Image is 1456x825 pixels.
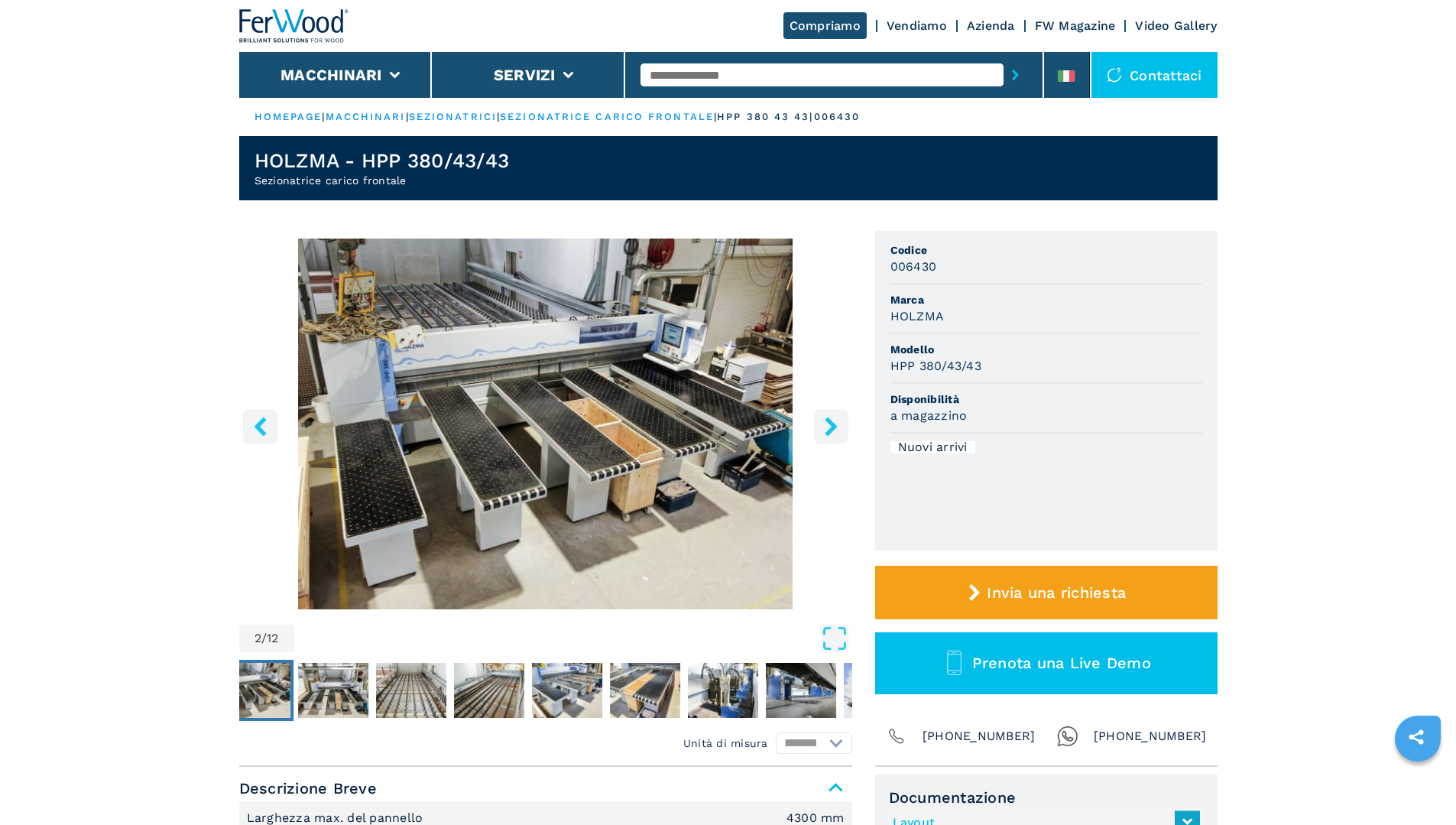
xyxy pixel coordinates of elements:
[298,625,848,652] button: Open Fullscreen
[766,663,836,718] img: 71b814756569aa4236fe84aee0a6c8af
[1391,756,1445,814] iframe: Chat
[875,632,1218,694] button: Prenota una Live Demo
[1057,726,1078,747] img: Whatsapp
[814,409,848,443] button: right-button
[844,663,914,718] img: d40af573e6ee28ccd144a4ca583bd8b1
[326,111,406,122] a: macchinari
[1091,52,1218,98] div: Contattaci
[217,660,293,721] button: Go to Slide 2
[890,307,945,325] h3: HOLZMA
[255,111,323,122] a: HOMEPAGE
[890,342,1202,357] span: Modello
[280,66,382,84] button: Macchinari
[1094,726,1207,747] span: [PHONE_NUMBER]
[239,239,852,609] div: Go to Slide 2
[454,663,524,718] img: c081f70586a0538da5ddbc626acd3348
[295,660,371,721] button: Go to Slide 3
[714,111,717,122] span: |
[255,148,510,173] h1: HOLZMA - HPP 380/43/43
[267,632,279,645] span: 12
[373,660,449,721] button: Go to Slide 4
[688,663,758,718] img: 7578c1371ec70e10d3f9b27a5d60987c
[875,566,1218,619] button: Invia una richiesta
[261,632,267,645] span: /
[255,173,510,188] h2: Sezionatrice carico frontale
[239,9,349,43] img: Ferwood
[529,660,605,721] button: Go to Slide 6
[217,660,830,721] nav: Thumbnail Navigation
[610,663,680,718] img: de96f82c815df5c6cd06fe898edc1d8e
[890,258,937,275] h3: 006430
[987,583,1126,602] span: Invia una richiesta
[890,441,975,453] div: Nuovi arrivi
[243,409,277,443] button: left-button
[1135,18,1217,33] a: Video Gallery
[887,18,947,33] a: Vendiamo
[409,111,497,122] a: sezionatrici
[890,357,981,375] h3: HPP 380/43/43
[683,736,768,751] em: Unità di misura
[1004,57,1027,93] button: submit-button
[841,660,917,721] button: Go to Slide 10
[967,18,1015,33] a: Azienda
[890,407,968,424] h3: a magazzino
[494,66,556,84] button: Servizi
[322,111,325,122] span: |
[298,663,368,718] img: e30a1bc025b246033e87e51dcd78ca89
[890,391,1202,407] span: Disponibilità
[972,654,1151,672] span: Prenota una Live Demo
[1107,67,1122,83] img: Contattaci
[607,660,683,721] button: Go to Slide 7
[239,775,852,802] span: Descrizione Breve
[220,663,290,718] img: 3d9154ab716336be66c993b7d503b58e
[886,726,907,747] img: Phone
[255,632,261,645] span: 2
[923,726,1036,747] span: [PHONE_NUMBER]
[500,111,714,122] a: sezionatrice carico frontale
[532,663,602,718] img: 1b608f540dac4d4dda2e75bd57dd5e62
[786,812,845,824] em: 4300 mm
[406,111,409,122] span: |
[763,660,839,721] button: Go to Slide 9
[685,660,761,721] button: Go to Slide 8
[497,111,500,122] span: |
[451,660,527,721] button: Go to Slide 5
[889,788,1204,807] span: Documentazione
[890,292,1202,307] span: Marca
[1035,18,1116,33] a: FW Magazine
[239,239,852,609] img: Sezionatrice carico frontale HOLZMA HPP 380/43/43
[1397,718,1435,756] a: sharethis
[783,12,867,39] a: Compriamo
[717,110,813,124] p: hpp 380 43 43 |
[814,110,861,124] p: 006430
[890,242,1202,258] span: Codice
[376,663,446,718] img: 01b94f9fe80d4a9518212c34776cec7d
